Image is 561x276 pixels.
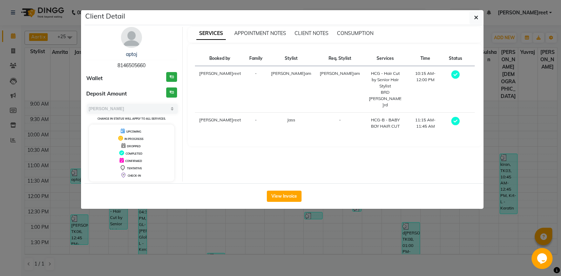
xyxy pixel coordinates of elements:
th: Services [364,51,406,66]
span: CONFIRMED [125,159,142,163]
span: [PERSON_NAME]am [271,71,311,76]
span: IN PROGRESS [124,137,143,141]
span: DROPPED [127,144,141,148]
th: Stylist [267,51,316,66]
th: Status [445,51,466,66]
span: SERVICES [196,27,226,40]
span: 8146505660 [117,62,146,69]
span: Jass [287,117,295,122]
th: Req. Stylist [316,51,364,66]
span: Wallet [86,75,103,83]
div: BRD [PERSON_NAME]rd [369,89,402,108]
td: [PERSON_NAME]reet [195,66,245,113]
td: 10:15 AM-12:00 PM [406,66,445,113]
td: 11:15 AM-11:45 AM [406,113,445,134]
div: HCG-B - BABY BOY HAIR CUT [369,117,402,129]
span: CONSUMPTION [337,30,373,36]
td: - [245,113,267,134]
img: avatar [121,27,142,48]
span: COMPLETED [126,152,142,155]
span: UPCOMING [126,130,141,133]
button: View Invoice [267,191,302,202]
td: - [245,66,267,113]
span: [PERSON_NAME]am [320,71,360,76]
small: Change in status will apply to all services. [97,117,166,120]
span: TENTATIVE [127,167,142,170]
th: Time [406,51,445,66]
span: APPOINTMENT NOTES [234,30,286,36]
h3: ₹0 [166,87,177,98]
span: CHECK-IN [128,174,141,177]
iframe: chat widget [532,248,554,269]
h3: ₹0 [166,72,177,82]
span: CLIENT NOTES [295,30,329,36]
div: HCG - Hair Cut by Senior Hair Stylist [369,70,402,89]
th: Booked by [195,51,245,66]
th: Family [245,51,267,66]
span: Deposit Amount [86,90,127,98]
a: aptoj [126,51,137,57]
h5: Client Detail [85,11,125,21]
td: [PERSON_NAME]reet [195,113,245,134]
td: - [316,113,364,134]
